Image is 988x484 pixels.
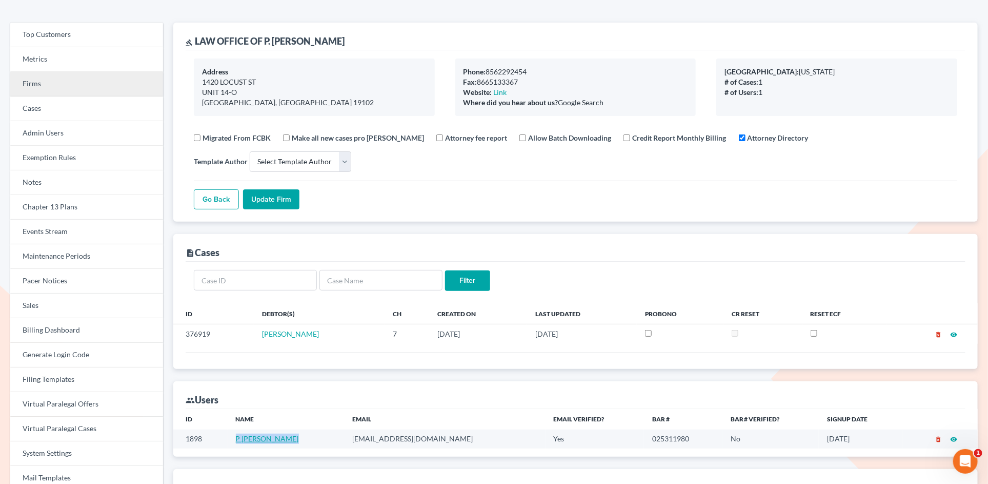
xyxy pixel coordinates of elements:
a: Sales [10,294,163,318]
a: delete_forever [935,434,942,443]
input: Filter [445,270,490,291]
label: Credit Report Monthly Billing [632,132,727,143]
a: Pacer Notices [10,269,163,294]
a: P [PERSON_NAME] [236,434,299,443]
a: Admin Users [10,121,163,146]
div: [GEOGRAPHIC_DATA], [GEOGRAPHIC_DATA] 19102 [202,98,427,108]
td: 376919 [173,324,254,344]
span: 1 [974,449,982,457]
label: Make all new cases pro [PERSON_NAME] [292,132,424,143]
th: Reset ECF [802,303,886,324]
div: [US_STATE] [724,67,949,77]
td: [DATE] [527,324,637,344]
div: UNIT 14-O [202,87,427,98]
th: Email [344,409,545,430]
th: Bar # Verified? [722,409,819,430]
td: [EMAIL_ADDRESS][DOMAIN_NAME] [344,430,545,449]
b: Phone: [463,67,486,76]
th: Debtor(s) [254,303,385,324]
i: visibility [950,331,957,338]
a: Link [494,88,507,96]
div: LAW OFFICE OF P. [PERSON_NAME] [186,35,345,47]
th: ProBono [637,303,723,324]
b: Where did you hear about us? [463,98,558,107]
a: visibility [950,434,957,443]
a: [PERSON_NAME] [262,330,319,338]
i: delete_forever [935,331,942,338]
th: Signup Date [819,409,902,430]
td: 025311980 [644,430,722,449]
a: Generate Login Code [10,343,163,367]
a: Events Stream [10,220,163,244]
th: ID [173,303,254,324]
th: Email Verified? [546,409,644,430]
a: Maintenance Periods [10,244,163,269]
b: # of Users: [724,88,758,96]
label: Allow Batch Downloading [528,132,611,143]
div: 1 [724,87,949,98]
a: Metrics [10,47,163,72]
th: CR Reset [723,303,802,324]
div: 8562292454 [463,67,688,77]
a: Virtual Paralegal Cases [10,417,163,441]
b: Website: [463,88,492,96]
i: gavel [186,39,193,46]
a: Go Back [194,189,239,210]
a: Notes [10,170,163,195]
iframe: Intercom live chat [953,449,978,474]
td: No [722,430,819,449]
div: Cases [186,246,219,259]
a: delete_forever [935,330,942,338]
th: Bar # [644,409,722,430]
div: 1 [724,77,949,87]
a: System Settings [10,441,163,466]
th: Ch [385,303,429,324]
td: 7 [385,324,429,344]
th: Name [228,409,345,430]
a: Exemption Rules [10,146,163,170]
a: Chapter 13 Plans [10,195,163,220]
td: [DATE] [819,430,902,449]
b: [GEOGRAPHIC_DATA]: [724,67,799,76]
td: [DATE] [429,324,527,344]
label: Attorney fee report [445,132,507,143]
div: Users [186,394,218,406]
i: visibility [950,436,957,443]
input: Case Name [319,270,442,291]
input: Update Firm [243,189,299,210]
div: Google Search [463,98,688,108]
th: ID [173,409,228,430]
div: 1420 LOCUST ST [202,77,427,87]
b: Fax: [463,78,477,86]
input: Case ID [194,270,317,291]
label: Attorney Directory [748,132,809,143]
td: 1898 [173,430,228,449]
a: Firms [10,72,163,96]
td: Yes [546,430,644,449]
a: Cases [10,96,163,121]
label: Template Author [194,156,248,167]
i: group [186,396,195,405]
th: Last Updated [527,303,637,324]
a: Filing Templates [10,367,163,392]
div: 8665133367 [463,77,688,87]
a: Top Customers [10,23,163,47]
a: Billing Dashboard [10,318,163,343]
a: visibility [950,330,957,338]
a: Virtual Paralegal Offers [10,392,163,417]
i: delete_forever [935,436,942,443]
b: Address [202,67,228,76]
label: Migrated From FCBK [203,132,271,143]
th: Created On [429,303,527,324]
b: # of Cases: [724,78,758,86]
i: description [186,248,195,258]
